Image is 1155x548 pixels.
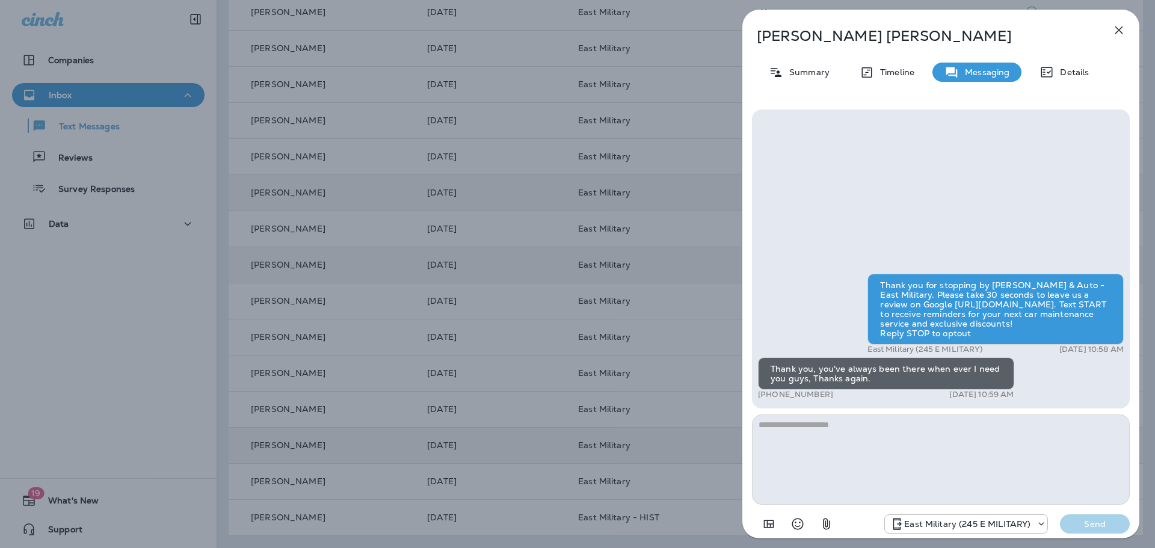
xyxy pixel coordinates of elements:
[874,67,914,77] p: Timeline
[959,67,1009,77] p: Messaging
[783,67,830,77] p: Summary
[758,357,1014,390] div: Thank you, you've always been there when ever I need you guys, Thanks again.
[758,390,833,399] p: [PHONE_NUMBER]
[786,512,810,536] button: Select an emoji
[757,28,1085,45] p: [PERSON_NAME] [PERSON_NAME]
[1054,67,1089,77] p: Details
[757,512,781,536] button: Add in a premade template
[1059,345,1124,354] p: [DATE] 10:58 AM
[904,519,1030,529] p: East Military (245 E MILITARY)
[885,517,1047,531] div: +1 (402) 721-8100
[867,345,982,354] p: East Military (245 E MILITARY)
[867,274,1124,345] div: Thank you for stopping by [PERSON_NAME] & Auto - East Military. Please take 30 seconds to leave u...
[949,390,1014,399] p: [DATE] 10:59 AM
